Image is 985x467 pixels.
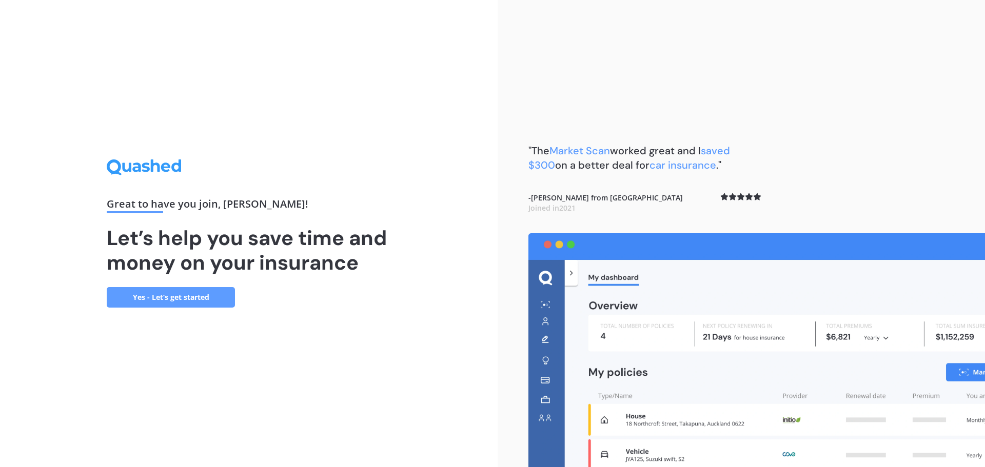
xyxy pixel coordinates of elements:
[528,193,683,213] b: - [PERSON_NAME] from [GEOGRAPHIC_DATA]
[549,144,610,157] span: Market Scan
[528,233,985,467] img: dashboard.webp
[649,158,716,172] span: car insurance
[107,199,391,213] div: Great to have you join , [PERSON_NAME] !
[107,226,391,275] h1: Let’s help you save time and money on your insurance
[528,144,730,172] b: "The worked great and I on a better deal for ."
[528,203,576,213] span: Joined in 2021
[107,287,235,308] a: Yes - Let’s get started
[528,144,730,172] span: saved $300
